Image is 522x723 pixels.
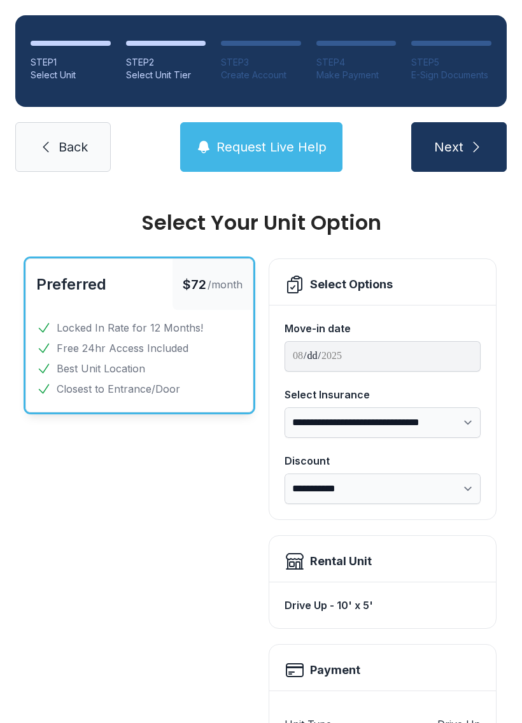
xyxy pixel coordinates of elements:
[31,69,111,81] div: Select Unit
[208,277,243,292] span: /month
[31,56,111,69] div: STEP 1
[310,661,360,679] h2: Payment
[285,453,481,468] div: Discount
[316,69,397,81] div: Make Payment
[221,56,301,69] div: STEP 3
[25,213,497,233] div: Select Your Unit Option
[285,341,481,372] input: Move-in date
[57,361,145,376] span: Best Unit Location
[285,387,481,402] div: Select Insurance
[57,320,203,335] span: Locked In Rate for 12 Months!
[285,474,481,504] select: Discount
[59,138,88,156] span: Back
[285,407,481,438] select: Select Insurance
[310,276,393,293] div: Select Options
[316,56,397,69] div: STEP 4
[126,56,206,69] div: STEP 2
[285,593,481,618] div: Drive Up - 10' x 5'
[36,275,106,293] span: Preferred
[310,552,372,570] div: Rental Unit
[411,56,491,69] div: STEP 5
[36,274,106,295] button: Preferred
[411,69,491,81] div: E-Sign Documents
[434,138,463,156] span: Next
[126,69,206,81] div: Select Unit Tier
[216,138,327,156] span: Request Live Help
[285,321,481,336] div: Move-in date
[183,276,206,293] span: $72
[57,381,180,397] span: Closest to Entrance/Door
[57,340,188,356] span: Free 24hr Access Included
[221,69,301,81] div: Create Account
